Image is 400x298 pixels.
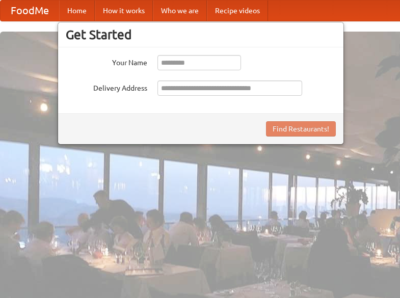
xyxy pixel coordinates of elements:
[207,1,268,21] a: Recipe videos
[66,55,147,68] label: Your Name
[66,27,336,42] h3: Get Started
[266,121,336,137] button: Find Restaurants!
[66,80,147,93] label: Delivery Address
[95,1,153,21] a: How it works
[153,1,207,21] a: Who we are
[1,1,59,21] a: FoodMe
[59,1,95,21] a: Home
